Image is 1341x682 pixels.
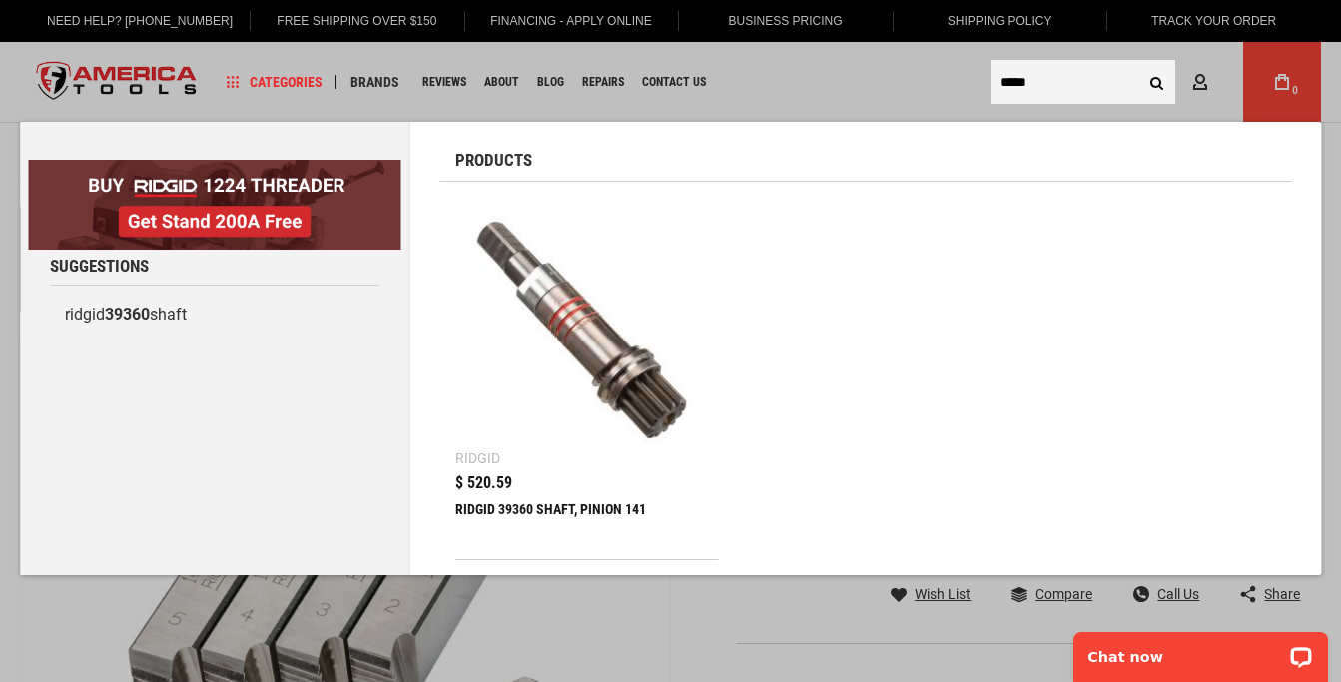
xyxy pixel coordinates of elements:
iframe: LiveChat chat widget [1060,619,1341,682]
button: Search [1137,63,1175,101]
div: Ridgid [455,451,500,465]
a: ridgid39360shaft [50,296,379,334]
span: Categories [227,75,323,89]
b: 39360 [105,305,150,324]
a: RIDGID 39360 SHAFT, PINION 141 Ridgid $ 520.59 RIDGID 39360 SHAFT, PINION 141 [455,197,719,559]
span: Products [455,152,532,169]
img: BOGO: Buy RIDGID® 1224 Threader, Get Stand 200A Free! [28,160,401,250]
a: Brands [341,69,408,96]
img: RIDGID 39360 SHAFT, PINION 141 [465,207,709,450]
span: $ 520.59 [455,475,512,491]
div: RIDGID 39360 SHAFT, PINION 141 [455,501,719,549]
a: BOGO: Buy RIDGID® 1224 Threader, Get Stand 200A Free! [28,160,401,175]
span: Brands [350,75,399,89]
span: Suggestions [50,258,149,275]
a: Categories [218,69,332,96]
